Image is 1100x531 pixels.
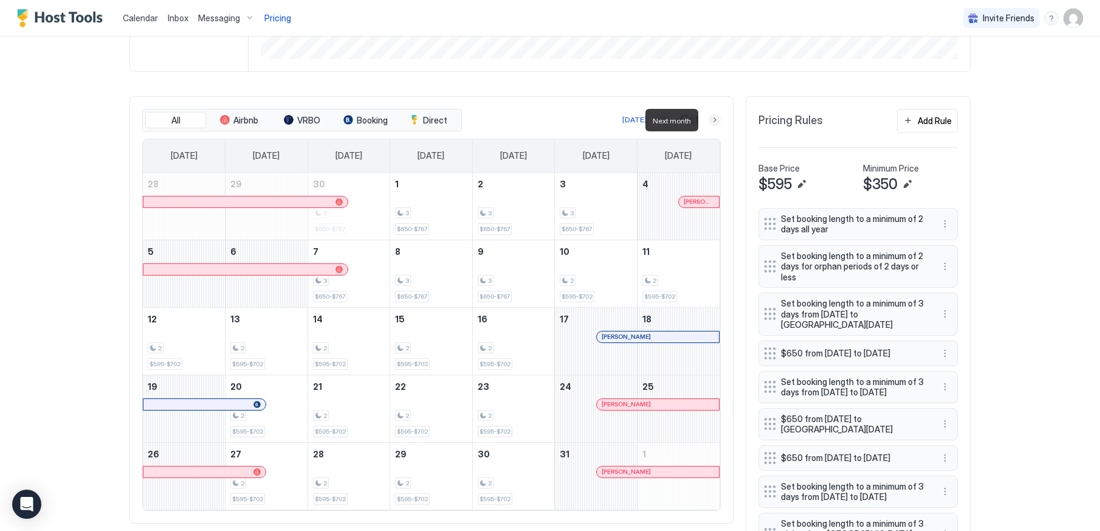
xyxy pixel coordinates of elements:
[390,173,472,195] a: October 1, 2025
[488,479,492,487] span: 2
[158,344,162,352] span: 2
[863,175,898,193] span: $350
[397,225,427,233] span: $650-$767
[488,209,492,217] span: 3
[418,150,444,161] span: [DATE]
[225,240,308,307] td: October 6, 2025
[17,9,108,27] a: Host Tools Logo
[225,240,308,263] a: October 6, 2025
[395,381,406,392] span: 22
[637,307,720,375] td: October 18, 2025
[143,375,225,398] a: October 19, 2025
[472,307,555,375] td: October 16, 2025
[938,217,952,231] div: menu
[638,240,720,263] a: October 11, 2025
[148,314,157,324] span: 12
[900,177,915,192] button: Edit
[225,375,308,442] td: October 20, 2025
[480,225,510,233] span: $650-$767
[335,112,396,129] button: Booking
[225,443,308,465] a: October 27, 2025
[405,277,409,285] span: 3
[230,246,236,257] span: 6
[480,428,510,436] span: $595-$702
[315,293,345,300] span: $650-$767
[781,414,926,435] span: $650 from [DATE] to [GEOGRAPHIC_DATA][DATE]
[315,495,346,503] span: $595-$702
[308,173,390,240] td: September 30, 2025
[241,139,292,172] a: Monday
[241,479,244,487] span: 2
[653,116,691,125] span: Next month
[230,179,242,189] span: 29
[758,163,800,174] span: Base Price
[198,13,240,24] span: Messaging
[562,225,592,233] span: $650-$767
[313,381,322,392] span: 21
[653,277,656,285] span: 2
[781,481,926,502] span: Set booking length to a minimum of 3 days from [DATE] to [DATE]
[781,298,926,330] span: Set booking length to a minimum of 3 days from [DATE] to [GEOGRAPHIC_DATA][DATE]
[488,139,539,172] a: Thursday
[225,173,308,240] td: September 29, 2025
[323,139,374,172] a: Tuesday
[602,333,651,341] span: [PERSON_NAME]
[397,293,427,300] span: $650-$767
[123,12,158,24] a: Calendar
[684,198,714,206] span: [PERSON_NAME]
[323,412,327,420] span: 2
[143,308,225,330] a: October 12, 2025
[620,113,648,127] button: [DATE]
[315,428,346,436] span: $595-$702
[390,375,472,398] a: October 22, 2025
[313,179,325,189] span: 30
[488,412,492,420] span: 2
[480,293,510,300] span: $650-$767
[560,179,566,189] span: 3
[653,139,704,172] a: Saturday
[315,360,346,368] span: $595-$702
[938,417,952,431] div: menu
[938,417,952,431] button: More options
[150,360,180,368] span: $595-$702
[480,360,510,368] span: $595-$702
[602,468,714,476] div: [PERSON_NAME]
[709,114,721,126] button: Next month
[488,277,492,285] span: 3
[143,307,225,375] td: October 12, 2025
[225,442,308,510] td: October 27, 2025
[555,443,637,465] a: October 31, 2025
[148,381,157,392] span: 19
[555,240,638,307] td: October 10, 2025
[478,179,483,189] span: 2
[148,449,159,459] span: 26
[555,442,638,510] td: October 31, 2025
[665,150,692,161] span: [DATE]
[12,490,41,519] div: Open Intercom Messenger
[405,479,409,487] span: 2
[488,344,492,352] span: 2
[225,308,308,330] a: October 13, 2025
[308,308,390,330] a: October 14, 2025
[168,12,188,24] a: Inbox
[637,173,720,240] td: October 4, 2025
[143,240,225,263] a: October 5, 2025
[560,449,569,459] span: 31
[143,443,225,465] a: October 26, 2025
[171,115,180,126] span: All
[397,495,428,503] span: $595-$702
[230,381,242,392] span: 20
[308,442,390,510] td: October 28, 2025
[938,380,952,394] div: menu
[398,112,459,129] button: Direct
[938,380,952,394] button: More options
[478,314,487,324] span: 16
[230,449,241,459] span: 27
[143,375,225,442] td: October 19, 2025
[555,307,638,375] td: October 17, 2025
[123,13,158,23] span: Calendar
[230,314,240,324] span: 13
[405,344,409,352] span: 2
[143,173,225,195] a: September 28, 2025
[555,240,637,263] a: October 10, 2025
